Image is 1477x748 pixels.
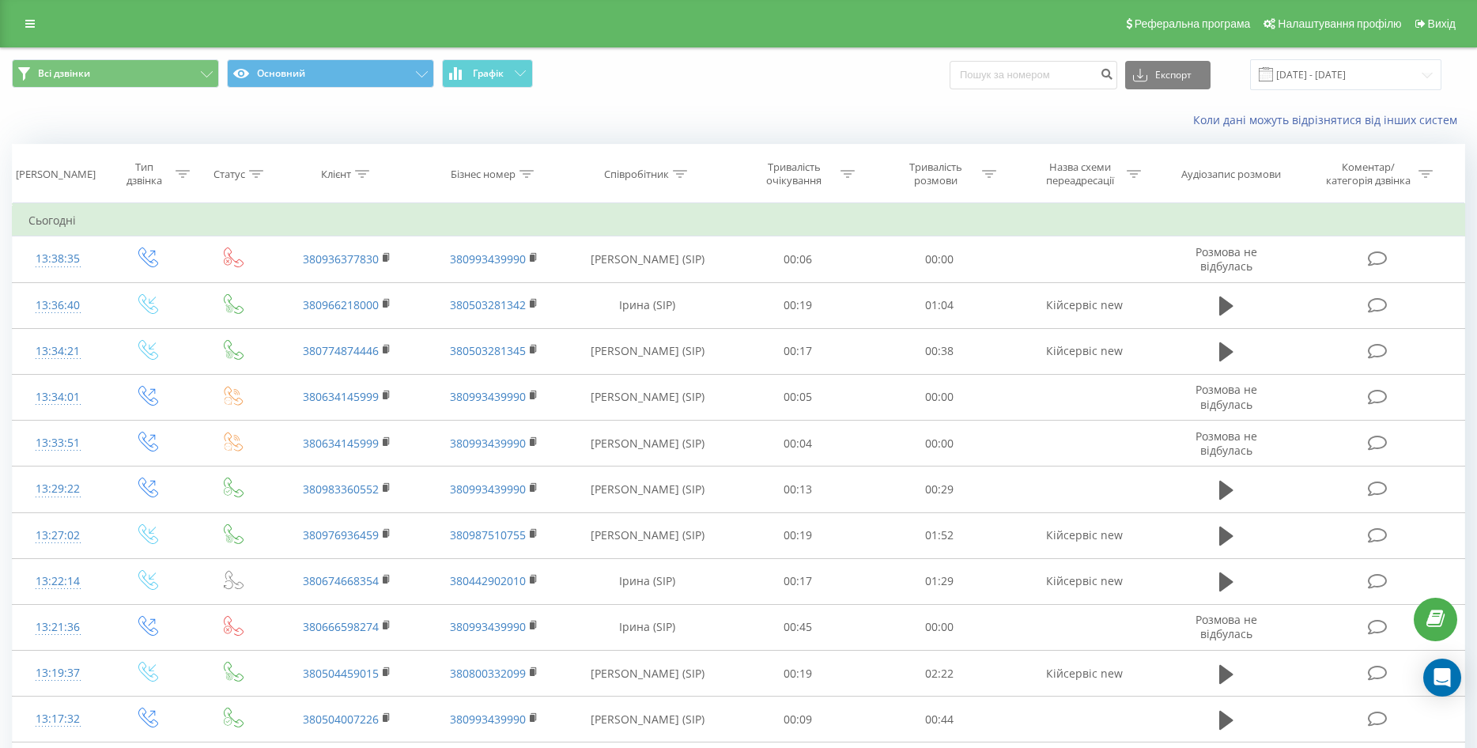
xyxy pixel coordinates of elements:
span: Графік [473,68,504,79]
div: 13:19:37 [28,658,87,689]
td: 00:44 [869,697,1010,742]
div: Клієнт [321,168,351,181]
div: 13:34:21 [28,336,87,367]
td: 00:17 [727,558,868,604]
td: Кійсервіс new [1010,651,1158,697]
td: 00:45 [727,604,868,650]
div: 13:36:40 [28,290,87,321]
div: Аудіозапис розмови [1181,168,1281,181]
td: 00:13 [727,467,868,512]
td: Ірина (SIP) [569,558,727,604]
div: [PERSON_NAME] [16,168,96,181]
button: Всі дзвінки [12,59,219,88]
span: Реферальна програма [1135,17,1251,30]
div: Тривалість розмови [893,161,978,187]
a: 380666598274 [303,619,379,634]
a: 380504459015 [303,666,379,681]
td: 00:00 [869,236,1010,282]
td: Кійсервіс new [1010,512,1158,558]
div: 13:34:01 [28,382,87,413]
td: Кійсервіс new [1010,282,1158,328]
div: Тривалість очікування [752,161,837,187]
div: 13:17:32 [28,704,87,735]
a: 380993439990 [450,436,526,451]
span: Розмова не відбулась [1196,244,1257,274]
td: 00:00 [869,604,1010,650]
span: Налаштування профілю [1278,17,1401,30]
div: 13:33:51 [28,428,87,459]
td: 00:06 [727,236,868,282]
a: 380634145999 [303,436,379,451]
td: 00:05 [727,374,868,420]
td: 00:29 [869,467,1010,512]
a: 380983360552 [303,482,379,497]
a: 380976936459 [303,527,379,542]
a: 380993439990 [450,619,526,634]
td: [PERSON_NAME] (SIP) [569,512,727,558]
div: Бізнес номер [451,168,516,181]
div: Назва схеми переадресації [1038,161,1123,187]
button: Експорт [1125,61,1211,89]
a: Коли дані можуть відрізнятися вiд інших систем [1193,112,1465,127]
td: 01:04 [869,282,1010,328]
td: Сьогодні [13,205,1465,236]
a: 380993439990 [450,389,526,404]
a: 380674668354 [303,573,379,588]
button: Основний [227,59,434,88]
a: 380442902010 [450,573,526,588]
input: Пошук за номером [950,61,1117,89]
div: Open Intercom Messenger [1423,659,1461,697]
a: 380503281345 [450,343,526,358]
button: Графік [442,59,533,88]
td: Ірина (SIP) [569,604,727,650]
td: 00:19 [727,512,868,558]
td: Кійсервіс new [1010,328,1158,374]
div: 13:21:36 [28,612,87,643]
td: 00:04 [727,421,868,467]
a: 380504007226 [303,712,379,727]
td: [PERSON_NAME] (SIP) [569,421,727,467]
td: 00:09 [727,697,868,742]
a: 380800332099 [450,666,526,681]
a: 380987510755 [450,527,526,542]
a: 380966218000 [303,297,379,312]
div: Співробітник [604,168,669,181]
td: 02:22 [869,651,1010,697]
a: 380993439990 [450,251,526,266]
td: Ірина (SIP) [569,282,727,328]
td: [PERSON_NAME] (SIP) [569,328,727,374]
td: 00:19 [727,651,868,697]
a: 380936377830 [303,251,379,266]
td: 00:17 [727,328,868,374]
a: 380993439990 [450,712,526,727]
a: 380993439990 [450,482,526,497]
td: 00:00 [869,374,1010,420]
div: Статус [213,168,245,181]
a: 380774874446 [303,343,379,358]
span: Вихід [1428,17,1456,30]
td: Кійсервіс new [1010,558,1158,604]
div: 13:29:22 [28,474,87,504]
td: [PERSON_NAME] (SIP) [569,467,727,512]
span: Розмова не відбулась [1196,429,1257,458]
div: 13:22:14 [28,566,87,597]
td: [PERSON_NAME] (SIP) [569,374,727,420]
div: Тип дзвінка [117,161,172,187]
td: 00:00 [869,421,1010,467]
div: Коментар/категорія дзвінка [1322,161,1415,187]
td: [PERSON_NAME] (SIP) [569,651,727,697]
div: 13:27:02 [28,520,87,551]
td: 00:38 [869,328,1010,374]
td: 00:19 [727,282,868,328]
a: 380503281342 [450,297,526,312]
span: Всі дзвінки [38,67,90,80]
td: 01:29 [869,558,1010,604]
td: [PERSON_NAME] (SIP) [569,697,727,742]
span: Розмова не відбулась [1196,382,1257,411]
td: 01:52 [869,512,1010,558]
div: 13:38:35 [28,244,87,274]
a: 380634145999 [303,389,379,404]
span: Розмова не відбулась [1196,612,1257,641]
td: [PERSON_NAME] (SIP) [569,236,727,282]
